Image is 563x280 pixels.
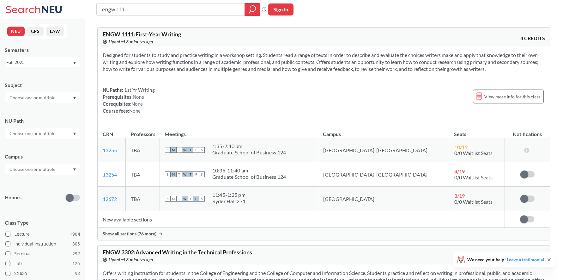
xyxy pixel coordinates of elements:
svg: Dropdown arrow [73,97,76,99]
span: None [129,108,141,114]
span: M [171,196,176,202]
span: M [171,171,176,177]
span: S [199,196,205,202]
span: S [165,147,171,153]
div: Ryder Hall 271 [212,198,246,204]
svg: Dropdown arrow [73,168,76,171]
span: 3 / 19 [454,193,465,199]
div: NU Path [5,117,80,124]
input: Choose one or multiple [6,165,59,173]
span: View more info for this class [484,93,540,101]
svg: Dropdown arrow [73,133,76,135]
div: Graduate School of Business 124 [212,149,286,156]
div: Dropdown arrow [5,128,80,139]
td: TBA [126,162,160,187]
svg: magnifying glass [249,5,256,14]
span: 10 / 19 [454,144,468,150]
span: W [182,196,188,202]
td: TBA [126,187,160,211]
span: Updated 8 minutes ago [109,256,153,263]
span: Class Type [5,219,80,226]
input: Choose one or multiple [6,130,59,137]
label: Lecture [5,230,80,238]
span: T [176,147,182,153]
label: Individual Instruction [5,240,80,248]
span: 305 [72,240,80,247]
label: Studio [5,269,80,277]
section: Designed for students to study and practice writing in a workshop setting. Students read a range ... [103,52,545,72]
span: 297 [72,250,80,257]
div: Semesters [5,47,80,53]
span: 0/0 Waitlist Seats [454,174,493,180]
button: LAW [46,27,64,36]
span: W [182,171,188,177]
a: 13255 [103,147,117,153]
span: F [193,171,199,177]
input: Class, professor, course number, "phrase" [101,4,240,15]
span: 0/0 Waitlist Seats [454,150,493,156]
td: [GEOGRAPHIC_DATA] [318,187,449,211]
button: CPS [27,27,44,36]
div: Fall 2025Dropdown arrow [5,57,80,67]
button: Sign In [268,3,294,16]
span: 4 CREDITS [520,35,545,42]
span: 4 / 19 [454,168,465,174]
div: 11:45 - 1:25 pm [212,192,246,198]
label: Seminar [5,250,80,258]
span: S [199,147,205,153]
span: We need your help! [467,258,544,262]
span: T [188,147,193,153]
span: Show all sections (76 more) [103,231,156,237]
span: Updated 8 minutes ago [109,38,153,45]
th: Meetings [160,124,318,138]
span: T [176,196,182,202]
span: ENGW 3302 : Advanced Writing in the Technical Professions [103,249,252,256]
td: New available sections [98,211,505,228]
span: 1904 [70,231,80,238]
span: 1st Yr Writing [123,87,155,93]
p: Honors [5,194,21,201]
div: 10:35 - 11:40 am [212,167,286,174]
div: Subject [5,82,80,89]
th: Notifications [505,124,550,138]
span: S [165,196,171,202]
div: Campus [5,153,80,160]
div: Dropdown arrow [5,92,80,103]
span: T [176,171,182,177]
div: Graduate School of Business 124 [212,174,286,180]
span: 0/0 Waitlist Seats [454,199,493,205]
span: T [188,196,193,202]
button: NEU [7,27,25,36]
span: T [188,171,193,177]
td: [GEOGRAPHIC_DATA], [GEOGRAPHIC_DATA] [318,162,449,187]
span: None [131,101,143,107]
span: S [165,171,171,177]
span: 98 [75,270,80,277]
a: 12672 [103,196,117,202]
span: W [182,147,188,153]
span: ENGW 1111 : First-Year Writing [103,31,181,38]
div: magnifying glass [245,3,260,16]
th: Seats [449,124,505,138]
span: S [199,171,205,177]
div: Dropdown arrow [5,164,80,175]
span: F [193,196,199,202]
a: 13254 [103,171,117,177]
span: F [193,147,199,153]
span: M [171,147,176,153]
td: TBA [126,138,160,162]
span: 126 [72,260,80,267]
div: Show all sections (76 more) [98,228,550,240]
div: 1:35 - 2:40 pm [212,143,286,149]
span: None [133,94,144,100]
td: [GEOGRAPHIC_DATA], [GEOGRAPHIC_DATA] [318,138,449,162]
a: Leave a testimonial [507,257,544,262]
div: Fall 2025 [6,59,72,66]
th: Campus [318,124,449,138]
label: Lab [5,259,80,268]
svg: Dropdown arrow [73,62,76,64]
div: NUPaths: Prerequisites: Corequisites: Course fees: [103,86,155,114]
th: Professors [126,124,160,138]
input: Choose one or multiple [6,94,59,102]
div: CRN [103,131,113,138]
